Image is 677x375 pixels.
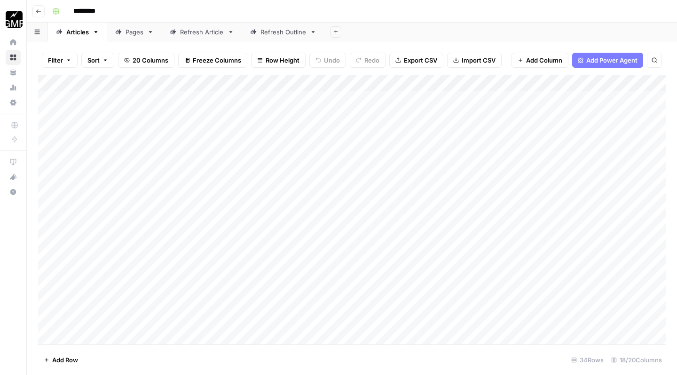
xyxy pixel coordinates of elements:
a: Settings [6,95,21,110]
button: What's new? [6,169,21,184]
button: Workspace: Growth Marketing Pro [6,8,21,31]
button: Add Row [38,352,84,367]
a: Your Data [6,65,21,80]
button: Import CSV [447,53,502,68]
img: Growth Marketing Pro Logo [6,11,23,28]
span: Add Power Agent [586,56,638,65]
button: Row Height [251,53,306,68]
button: Freeze Columns [178,53,247,68]
a: Home [6,35,21,50]
span: Freeze Columns [193,56,241,65]
button: Redo [350,53,386,68]
a: Usage [6,80,21,95]
span: Import CSV [462,56,496,65]
span: Add Row [52,355,78,365]
div: What's new? [6,170,20,184]
button: Sort [81,53,114,68]
div: Refresh Outline [260,27,306,37]
div: 34 Rows [567,352,607,367]
span: Row Height [266,56,299,65]
a: Pages [107,23,162,41]
a: Refresh Outline [242,23,324,41]
button: 20 Columns [118,53,174,68]
button: Help + Support [6,184,21,199]
a: AirOps Academy [6,154,21,169]
button: Export CSV [389,53,443,68]
a: Browse [6,50,21,65]
button: Add Power Agent [572,53,643,68]
div: 18/20 Columns [607,352,666,367]
div: Articles [66,27,89,37]
span: Add Column [526,56,562,65]
span: 20 Columns [133,56,168,65]
div: Refresh Article [180,27,224,37]
span: Sort [87,56,100,65]
span: Filter [48,56,63,65]
button: Add Column [512,53,568,68]
button: Undo [309,53,346,68]
a: Refresh Article [162,23,242,41]
a: Articles [48,23,107,41]
span: Redo [364,56,379,65]
button: Filter [42,53,78,68]
span: Export CSV [404,56,437,65]
span: Undo [324,56,340,65]
div: Pages [126,27,143,37]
